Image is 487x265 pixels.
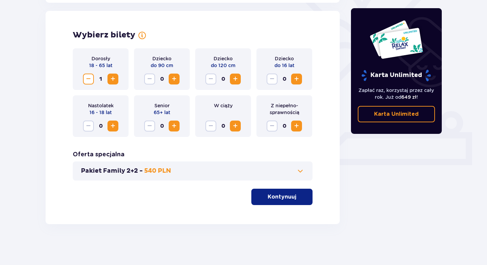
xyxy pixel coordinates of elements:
p: Karta Unlimited [361,69,432,81]
p: Zapłać raz, korzystaj przez cały rok. Już od ! [358,87,435,100]
p: 540 PLN [144,167,171,175]
p: 65+ lat [154,109,170,116]
button: Pakiet Family 2+2 -540 PLN [81,167,304,175]
button: Kontynuuj [251,189,313,205]
p: Senior [154,102,170,109]
p: Dziecko [214,55,233,62]
img: Dwie karty całoroczne do Suntago z napisem 'UNLIMITED RELAX', na białym tle z tropikalnymi liśćmi... [369,20,423,59]
button: Zmniejsz [205,74,216,84]
button: Zwiększ [169,121,180,131]
button: Zwiększ [107,74,118,84]
p: Pakiet Family 2+2 - [81,167,143,175]
button: Zmniejsz [267,74,278,84]
span: 649 zł [401,94,417,100]
p: do 90 cm [151,62,173,69]
p: Dorosły [91,55,110,62]
h2: Wybierz bilety [73,30,135,40]
button: Zwiększ [291,74,302,84]
p: do 16 lat [274,62,295,69]
button: Zwiększ [291,121,302,131]
span: 0 [95,121,106,131]
p: W ciąży [214,102,233,109]
p: Karta Unlimited [374,110,419,118]
span: 0 [218,74,229,84]
span: 0 [156,74,167,84]
p: 18 - 65 lat [89,62,113,69]
span: 1 [95,74,106,84]
button: Zmniejsz [267,121,278,131]
span: 0 [279,121,290,131]
button: Zmniejsz [83,121,94,131]
p: Dziecko [275,55,294,62]
button: Zmniejsz [144,74,155,84]
button: Zwiększ [230,121,241,131]
button: Zwiększ [169,74,180,84]
p: do 120 cm [211,62,235,69]
h3: Oferta specjalna [73,151,124,159]
button: Zwiększ [107,121,118,131]
button: Zmniejsz [205,121,216,131]
p: Nastolatek [88,102,114,109]
button: Zmniejsz [144,121,155,131]
p: Kontynuuj [268,193,296,201]
span: 0 [218,121,229,131]
span: 0 [156,121,167,131]
p: Z niepełno­sprawnością [262,102,307,116]
p: 16 - 18 lat [89,109,112,116]
span: 0 [279,74,290,84]
button: Zwiększ [230,74,241,84]
p: Dziecko [152,55,171,62]
button: Zmniejsz [83,74,94,84]
a: Karta Unlimited [358,106,435,122]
